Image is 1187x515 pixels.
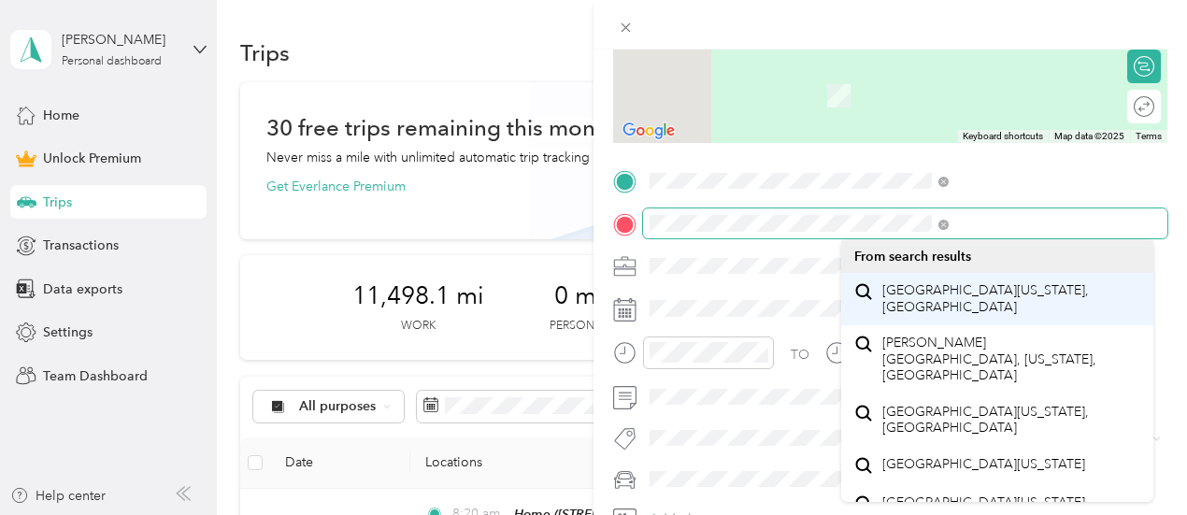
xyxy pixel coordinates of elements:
div: TO [791,345,809,365]
a: Open this area in Google Maps (opens a new window) [618,119,679,143]
button: Keyboard shortcuts [963,130,1043,143]
span: Map data ©2025 [1054,131,1124,141]
iframe: Everlance-gr Chat Button Frame [1082,410,1187,515]
span: [GEOGRAPHIC_DATA][US_STATE] [882,456,1085,473]
span: [PERSON_NAME] [GEOGRAPHIC_DATA], [US_STATE], [GEOGRAPHIC_DATA] [882,335,1139,384]
span: [GEOGRAPHIC_DATA][US_STATE], [GEOGRAPHIC_DATA] [882,404,1139,436]
span: [GEOGRAPHIC_DATA][US_STATE] [882,494,1085,511]
span: From search results [854,249,971,265]
img: Google [618,119,679,143]
span: [GEOGRAPHIC_DATA][US_STATE], [GEOGRAPHIC_DATA] [882,282,1139,315]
